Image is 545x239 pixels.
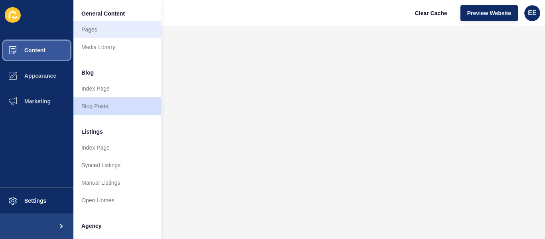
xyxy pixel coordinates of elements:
a: Synced Listings [73,156,161,174]
a: Pages [73,21,161,38]
span: Agency [81,222,102,230]
a: Open Homes [73,192,161,209]
span: Listings [81,128,103,136]
button: Preview Website [460,5,518,21]
span: General Content [81,10,125,18]
span: Preview Website [467,9,511,17]
span: EE [528,9,536,17]
a: Manual Listings [73,174,161,192]
a: Index Page [73,80,161,97]
button: Clear Cache [408,5,454,21]
a: Blog Posts [73,97,161,115]
span: Blog [81,69,94,77]
a: Index Page [73,139,161,156]
a: Media Library [73,38,161,56]
span: Clear Cache [415,9,447,17]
